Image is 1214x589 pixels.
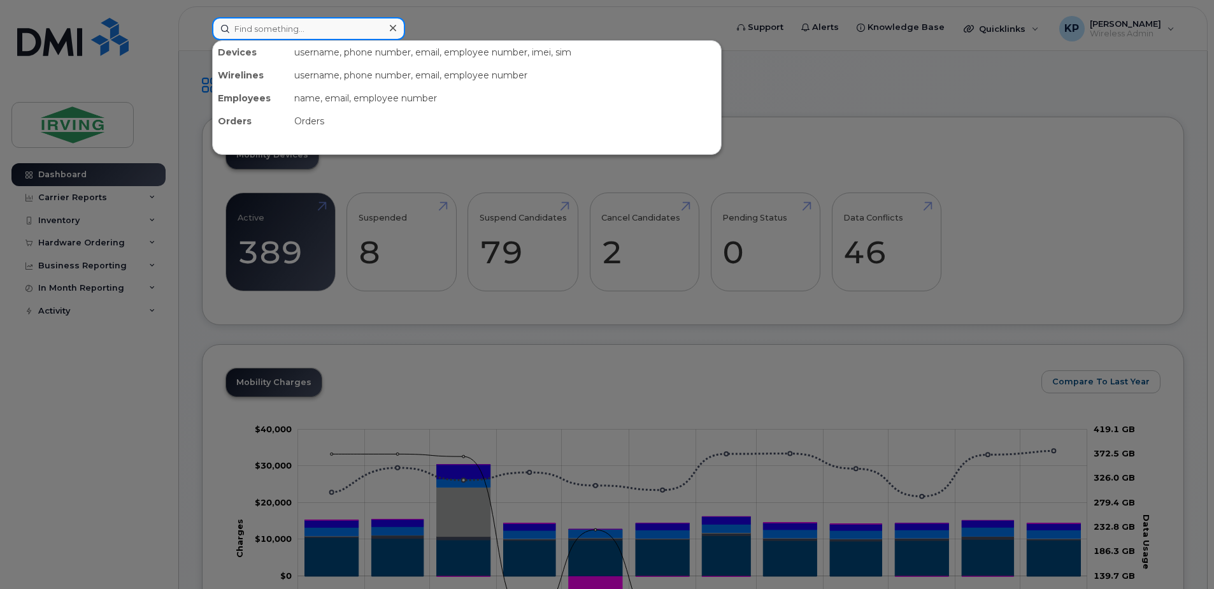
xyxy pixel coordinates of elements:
[213,87,289,110] div: Employees
[213,110,289,133] div: Orders
[289,87,721,110] div: name, email, employee number
[213,64,289,87] div: Wirelines
[289,41,721,64] div: username, phone number, email, employee number, imei, sim
[289,64,721,87] div: username, phone number, email, employee number
[213,41,289,64] div: Devices
[289,110,721,133] div: Orders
